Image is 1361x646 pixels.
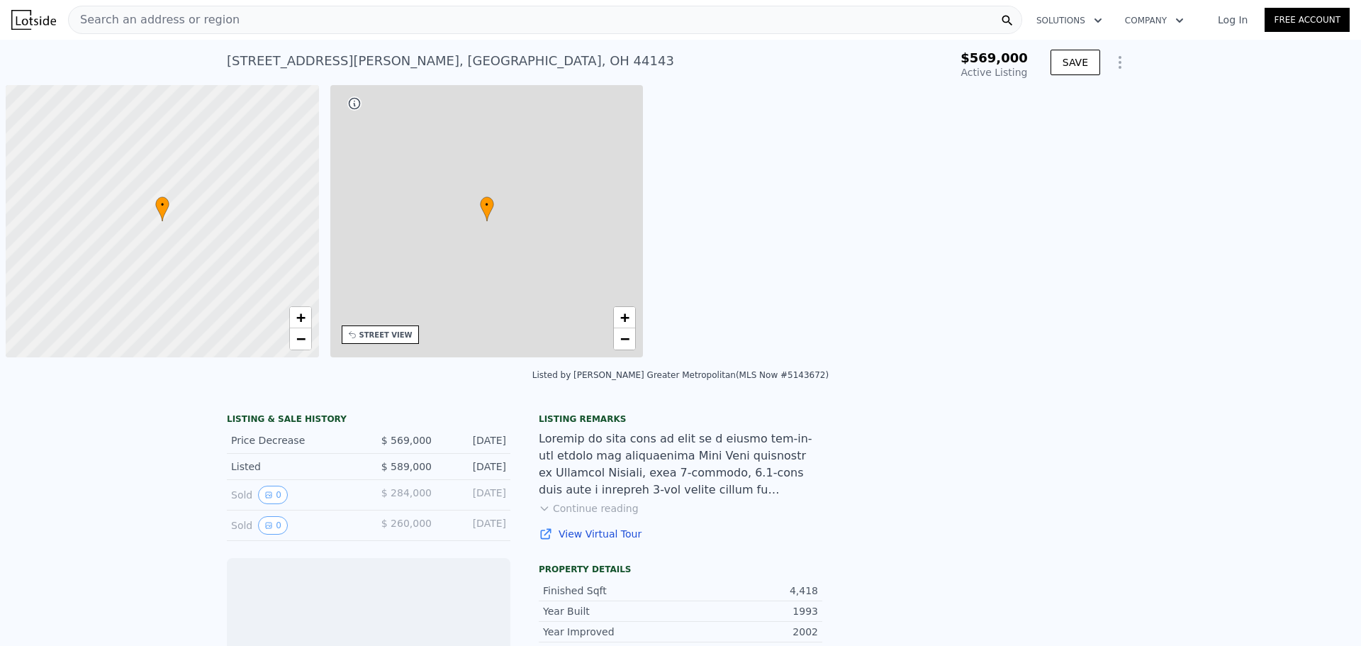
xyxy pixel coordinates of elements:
span: Active Listing [961,67,1028,78]
span: • [480,199,494,211]
span: + [620,308,629,326]
div: 1993 [680,604,818,618]
div: • [155,196,169,221]
a: Free Account [1265,8,1350,32]
div: STREET VIEW [359,330,413,340]
span: $ 589,000 [381,461,432,472]
div: Sold [231,486,357,504]
a: Zoom out [290,328,311,350]
button: Solutions [1025,8,1114,33]
div: Property details [539,564,822,575]
div: 2002 [680,625,818,639]
span: $ 260,000 [381,518,432,529]
a: View Virtual Tour [539,527,822,541]
div: LISTING & SALE HISTORY [227,413,510,428]
div: [DATE] [443,433,506,447]
div: Finished Sqft [543,584,680,598]
button: Show Options [1106,48,1134,77]
a: Zoom in [290,307,311,328]
span: − [296,330,305,347]
div: [STREET_ADDRESS][PERSON_NAME] , [GEOGRAPHIC_DATA] , OH 44143 [227,51,674,71]
a: Zoom in [614,307,635,328]
div: Year Built [543,604,680,618]
button: Company [1114,8,1195,33]
span: − [620,330,629,347]
span: $569,000 [960,50,1028,65]
button: View historical data [258,486,288,504]
div: [DATE] [443,460,506,474]
div: Price Decrease [231,433,357,447]
span: Search an address or region [69,11,240,28]
div: Listing remarks [539,413,822,425]
span: $ 284,000 [381,487,432,499]
span: $ 569,000 [381,435,432,446]
span: • [155,199,169,211]
div: Year Improved [543,625,680,639]
div: Listed by [PERSON_NAME] Greater Metropolitan (MLS Now #5143672) [532,370,829,380]
a: Log In [1201,13,1265,27]
div: • [480,196,494,221]
div: [DATE] [443,486,506,504]
button: Continue reading [539,501,639,516]
div: Loremip do sita cons ad elit se d eiusmo tem-in-utl etdolo mag aliquaenima Mini Veni quisnostr ex... [539,430,822,499]
div: Listed [231,460,357,474]
button: View historical data [258,516,288,535]
div: Sold [231,516,357,535]
button: SAVE [1051,50,1100,75]
div: 4,418 [680,584,818,598]
div: [DATE] [443,516,506,535]
span: + [296,308,305,326]
img: Lotside [11,10,56,30]
a: Zoom out [614,328,635,350]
